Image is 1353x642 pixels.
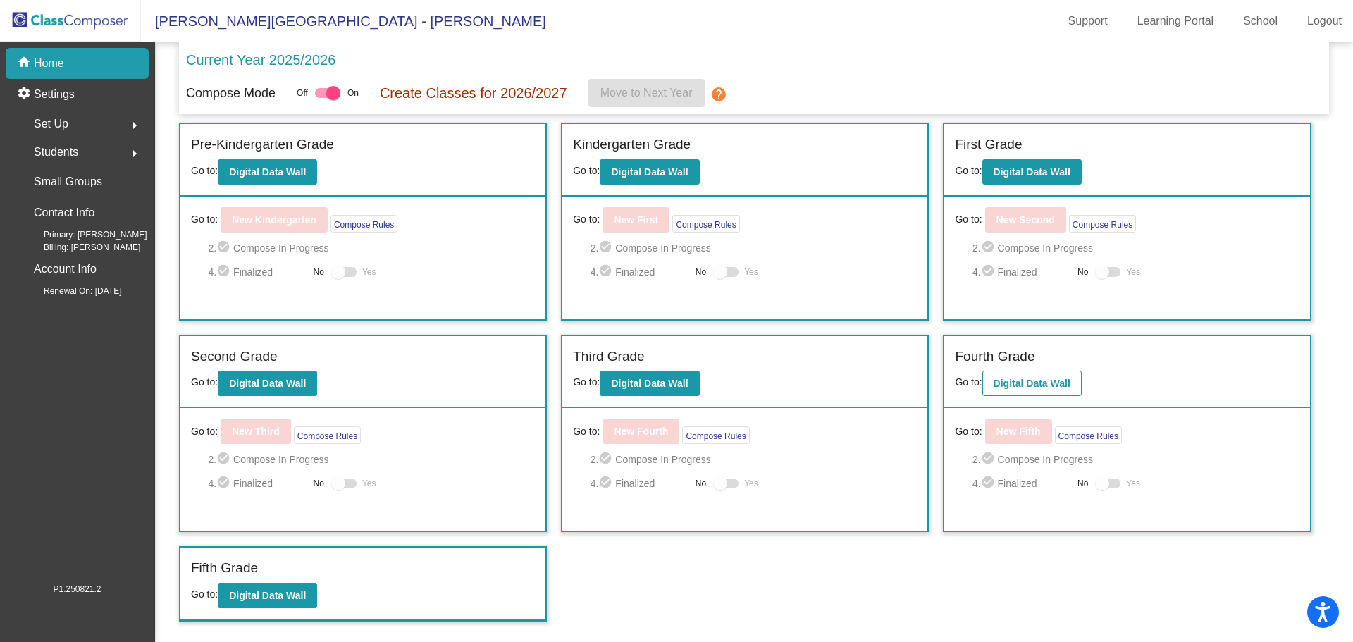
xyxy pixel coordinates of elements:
[1126,10,1225,32] a: Learning Portal
[294,426,361,444] button: Compose Rules
[600,87,693,99] span: Move to Next Year
[972,451,1299,468] span: 2. Compose In Progress
[591,264,688,280] span: 4. Finalized
[216,475,233,492] mat-icon: check_circle
[218,159,317,185] button: Digital Data Wall
[218,583,317,608] button: Digital Data Wall
[985,419,1052,444] button: New Fifth
[186,84,276,103] p: Compose Mode
[221,207,328,233] button: New Kindergarten
[221,419,291,444] button: New Third
[229,378,306,389] b: Digital Data Wall
[191,165,218,176] span: Go to:
[126,145,143,162] mat-icon: arrow_right
[34,172,102,192] p: Small Groups
[186,49,335,70] p: Current Year 2025/2026
[981,240,998,257] mat-icon: check_circle
[216,451,233,468] mat-icon: check_circle
[191,558,258,579] label: Fifth Grade
[573,165,600,176] span: Go to:
[600,371,699,396] button: Digital Data Wall
[955,347,1034,367] label: Fourth Grade
[1126,264,1140,280] span: Yes
[208,240,535,257] span: 2. Compose In Progress
[229,166,306,178] b: Digital Data Wall
[208,264,306,280] span: 4. Finalized
[744,475,758,492] span: Yes
[314,477,324,490] span: No
[34,114,68,134] span: Set Up
[314,266,324,278] span: No
[598,240,615,257] mat-icon: check_circle
[191,588,218,600] span: Go to:
[972,475,1070,492] span: 4. Finalized
[191,135,334,155] label: Pre-Kindergarten Grade
[614,214,658,226] b: New First
[191,212,218,227] span: Go to:
[297,87,308,99] span: Off
[981,264,998,280] mat-icon: check_circle
[696,266,706,278] span: No
[598,451,615,468] mat-icon: check_circle
[362,264,376,280] span: Yes
[955,135,1022,155] label: First Grade
[955,212,982,227] span: Go to:
[591,240,918,257] span: 2. Compose In Progress
[982,159,1082,185] button: Digital Data Wall
[573,376,600,388] span: Go to:
[994,378,1070,389] b: Digital Data Wall
[232,426,280,437] b: New Third
[614,426,668,437] b: New Fourth
[591,475,688,492] span: 4. Finalized
[232,214,316,226] b: New Kindergarten
[1296,10,1353,32] a: Logout
[972,264,1070,280] span: 4. Finalized
[191,376,218,388] span: Go to:
[21,228,147,241] span: Primary: [PERSON_NAME]
[347,87,359,99] span: On
[17,55,34,72] mat-icon: home
[1232,10,1289,32] a: School
[191,424,218,439] span: Go to:
[34,142,78,162] span: Students
[1069,215,1136,233] button: Compose Rules
[591,451,918,468] span: 2. Compose In Progress
[21,241,140,254] span: Billing: [PERSON_NAME]
[17,86,34,103] mat-icon: settings
[994,166,1070,178] b: Digital Data Wall
[229,590,306,601] b: Digital Data Wall
[34,86,75,103] p: Settings
[1077,477,1088,490] span: No
[34,259,97,279] p: Account Info
[34,203,94,223] p: Contact Info
[955,165,982,176] span: Go to:
[216,240,233,257] mat-icon: check_circle
[710,86,727,103] mat-icon: help
[972,240,1299,257] span: 2. Compose In Progress
[696,477,706,490] span: No
[573,135,691,155] label: Kindergarten Grade
[573,212,600,227] span: Go to:
[611,378,688,389] b: Digital Data Wall
[573,347,644,367] label: Third Grade
[34,55,64,72] p: Home
[21,285,121,297] span: Renewal On: [DATE]
[955,424,982,439] span: Go to:
[603,207,669,233] button: New First
[1057,10,1119,32] a: Support
[380,82,567,104] p: Create Classes for 2026/2027
[218,371,317,396] button: Digital Data Wall
[141,10,546,32] span: [PERSON_NAME][GEOGRAPHIC_DATA] - [PERSON_NAME]
[981,451,998,468] mat-icon: check_circle
[744,264,758,280] span: Yes
[598,264,615,280] mat-icon: check_circle
[598,475,615,492] mat-icon: check_circle
[330,215,397,233] button: Compose Rules
[126,117,143,134] mat-icon: arrow_right
[682,426,749,444] button: Compose Rules
[588,79,705,107] button: Move to Next Year
[208,451,535,468] span: 2. Compose In Progress
[1055,426,1122,444] button: Compose Rules
[603,419,679,444] button: New Fourth
[955,376,982,388] span: Go to:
